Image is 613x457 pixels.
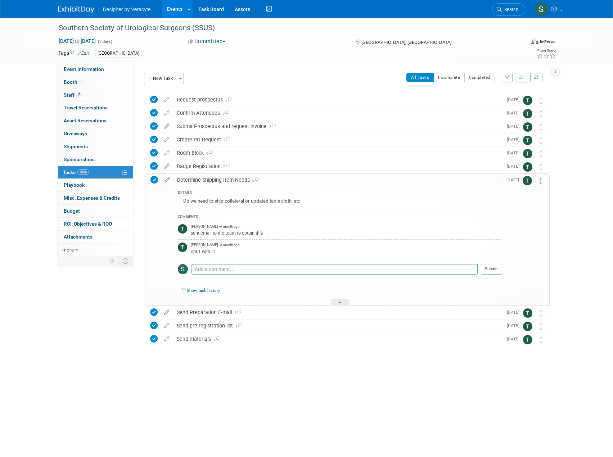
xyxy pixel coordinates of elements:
[64,144,88,149] span: Shipments
[523,308,532,318] img: Tony Alvarado
[233,324,242,329] span: 1
[64,182,85,188] span: Playbook
[507,323,523,328] span: [DATE]
[539,110,543,117] i: Move task
[539,177,542,184] i: Move task
[191,229,502,236] div: sent email to the team to obtain this
[64,195,120,201] span: Misc. Expenses & Credits
[539,336,543,343] i: Move task
[502,7,518,12] span: Search
[97,39,112,44] span: (3 days)
[507,150,523,155] span: [DATE]
[58,166,133,179] a: Tasks100%
[173,147,502,159] div: Room Block
[64,79,86,85] span: Booth
[185,38,228,45] button: Committed
[103,6,151,12] span: Decipher by Veracyte
[58,231,133,243] a: Attachments
[433,73,465,82] button: Incomplete
[81,80,84,84] i: Booth reservation complete
[58,205,133,217] a: Budget
[523,322,532,331] img: Tony Alvarado
[144,73,177,84] button: New Task
[178,264,188,274] img: Scott Kiedrowski
[58,38,96,44] span: [DATE] [DATE]
[173,120,502,132] div: Submit Prospectus and request invoice
[161,110,173,116] a: edit
[173,134,502,146] div: Create PO Request
[187,288,220,293] a: Show task history
[56,22,514,35] div: Southern Society of Urological Surgeons (SSUS)
[507,97,523,102] span: [DATE]
[539,310,543,317] i: Move task
[211,337,220,342] span: 2
[161,96,173,103] a: edit
[173,320,502,332] div: Send pre-registration list
[64,234,93,240] span: Attachments
[64,157,95,162] span: Sponsorships
[58,89,133,101] a: Staff2
[76,92,82,98] span: 2
[540,39,556,44] div: In-Person
[507,336,523,341] span: [DATE]
[161,309,173,316] a: edit
[58,63,133,76] a: Event Information
[58,49,89,58] td: Tags
[539,150,543,157] i: Move task
[161,123,173,130] a: edit
[173,160,502,172] div: Badge Registration
[530,73,542,82] a: Refresh
[77,169,89,175] span: 100%
[58,218,133,230] a: ROI, Objectives & ROO
[523,162,532,172] img: Tony Alvarado
[63,169,89,175] span: Tasks
[523,149,532,158] img: Tony Alvarado
[178,196,502,208] div: Do we need to ship collateral or updated table cloth, etc
[266,125,276,129] span: 2
[523,122,532,132] img: Tony Alvarado
[58,244,133,256] a: more
[191,224,240,229] span: [PERSON_NAME] - A month ago
[74,38,81,44] span: to
[191,243,240,248] span: [PERSON_NAME] - A month ago
[161,163,173,169] a: edit
[523,335,532,344] img: Tony Alvarado
[220,111,229,116] span: 8
[178,224,187,234] img: Tony Alvarado
[507,164,523,169] span: [DATE]
[58,114,133,127] a: Asset Reservations
[361,40,451,45] span: [GEOGRAPHIC_DATA], [GEOGRAPHIC_DATA]
[483,37,557,48] div: Event Format
[507,310,523,315] span: [DATE]
[539,323,543,330] i: Move task
[64,105,108,110] span: Travel Reservations
[492,3,525,16] a: Search
[204,151,213,156] span: 4
[161,136,173,143] a: edit
[539,164,543,171] i: Move task
[106,256,118,266] td: Personalize Event Tab Strip
[178,243,187,252] img: Tony Alvarado
[58,6,94,13] img: ExhibitDay
[535,3,548,16] img: Scott Kiedrowski
[58,101,133,114] a: Travel Reservations
[191,248,502,255] div: opt 1 with lit
[64,221,112,227] span: ROI, Objectives & ROO
[64,92,82,98] span: Staff
[64,131,87,136] span: Giveaways
[232,311,241,315] span: 1
[507,110,523,116] span: [DATE]
[523,96,532,105] img: Tony Alvarado
[64,118,107,123] span: Asset Reservations
[77,51,89,56] a: Edit
[58,127,133,140] a: Giveaways
[537,49,556,53] div: Event Rating
[523,136,532,145] img: Tony Alvarado
[173,174,502,186] div: Determine Shipping Item Needs
[507,124,523,129] span: [DATE]
[507,137,523,142] span: [DATE]
[406,73,434,82] button: All Tasks
[58,140,133,153] a: Shipments
[173,94,502,106] div: Request prospectus
[506,177,523,182] span: [DATE]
